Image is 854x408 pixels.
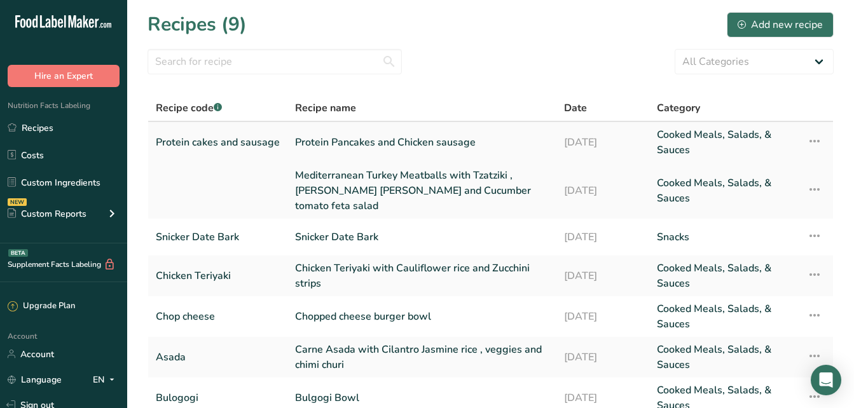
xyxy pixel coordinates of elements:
div: NEW [8,198,27,206]
a: Cooked Meals, Salads, & Sauces [657,301,792,332]
a: Cooked Meals, Salads, & Sauces [657,127,792,158]
a: [DATE] [564,224,642,250]
a: Cooked Meals, Salads, & Sauces [657,342,792,372]
a: Snicker Date Bark [156,224,280,250]
span: Recipe name [295,100,356,116]
div: Upgrade Plan [8,300,75,313]
a: [DATE] [564,168,642,214]
a: Carne Asada with Cilantro Jasmine rice , veggies and chimi churi [295,342,549,372]
a: Chopped cheese burger bowl [295,301,549,332]
a: [DATE] [564,342,642,372]
span: Category [657,100,700,116]
button: Hire an Expert [8,65,120,87]
button: Add new recipe [727,12,834,37]
a: Snicker Date Bark [295,224,549,250]
a: Snacks [657,224,792,250]
input: Search for recipe [148,49,402,74]
a: [DATE] [564,261,642,291]
a: [DATE] [564,127,642,158]
a: Protein Pancakes and Chicken sausage [295,127,549,158]
a: Protein cakes and sausage [156,127,280,158]
a: [DATE] [564,301,642,332]
div: Open Intercom Messenger [811,365,841,395]
div: Add new recipe [738,17,823,32]
a: Cooked Meals, Salads, & Sauces [657,168,792,214]
span: Recipe code [156,101,222,115]
a: Language [8,369,62,391]
a: Chicken Teriyaki with Cauliflower rice and Zucchini strips [295,261,549,291]
div: BETA [8,249,28,257]
a: Chop cheese [156,301,280,332]
a: Cooked Meals, Salads, & Sauces [657,261,792,291]
div: Custom Reports [8,207,86,221]
h1: Recipes (9) [148,10,247,39]
a: Mediterranean Turkey Meatballs with Tzatziki , [PERSON_NAME] [PERSON_NAME] and Cucumber tomato fe... [295,168,549,214]
a: Chicken Teriyaki [156,261,280,291]
a: Asada [156,342,280,372]
div: EN [93,372,120,387]
span: Date [564,100,587,116]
